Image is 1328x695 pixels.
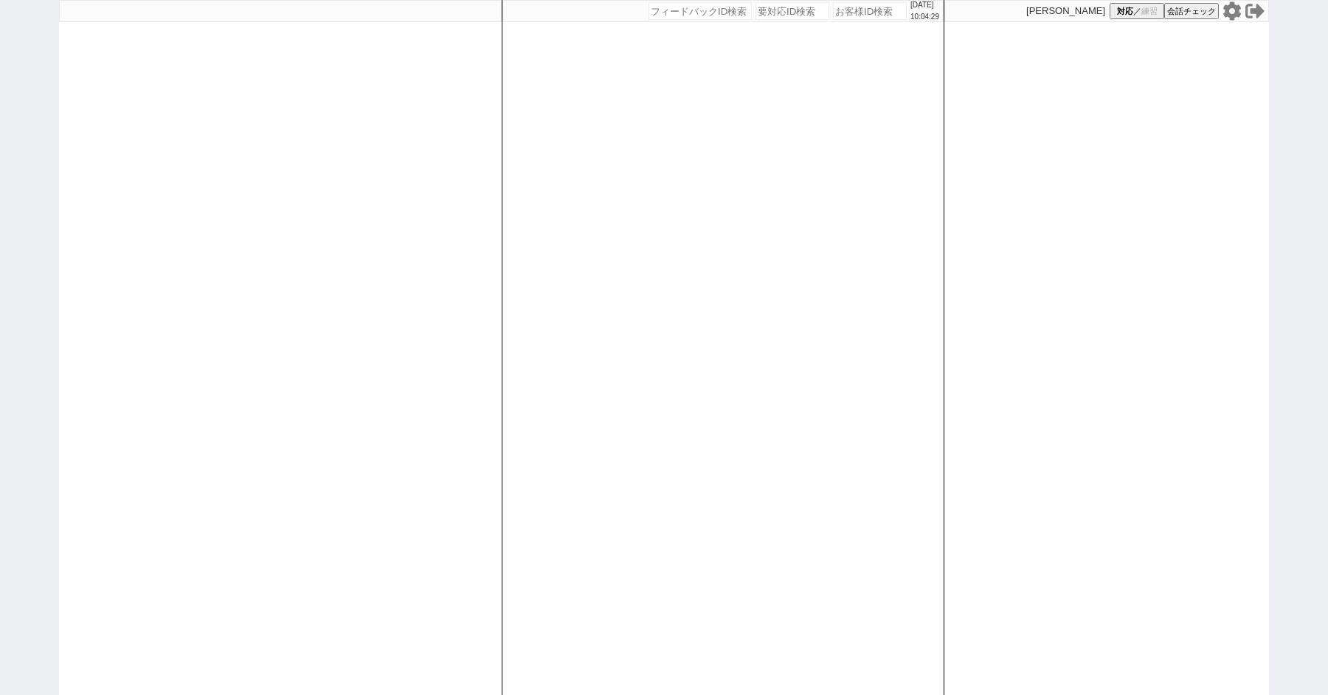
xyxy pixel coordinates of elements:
p: [PERSON_NAME] [1026,5,1105,17]
p: 10:04:29 [910,11,939,23]
input: 要対応ID検索 [755,2,829,20]
button: 会話チェック [1164,3,1219,19]
button: 対応／練習 [1110,3,1164,19]
input: お客様ID検索 [833,2,907,20]
span: 練習 [1141,6,1158,17]
span: 会話チェック [1167,6,1216,17]
span: 対応 [1117,6,1133,17]
input: フィードバックID検索 [649,2,752,20]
